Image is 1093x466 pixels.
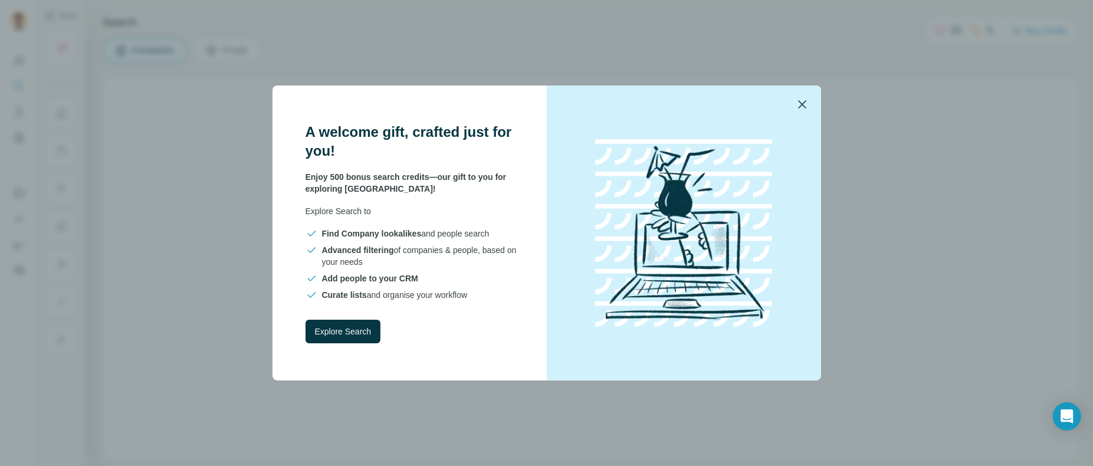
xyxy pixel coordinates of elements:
span: Curate lists [322,290,367,300]
span: Advanced filtering [322,245,394,255]
p: Enjoy 500 bonus search credits—our gift to you for exploring [GEOGRAPHIC_DATA]! [306,171,518,195]
div: Open Intercom Messenger [1053,402,1081,431]
button: Explore Search [306,320,381,343]
img: laptop [577,127,790,339]
span: Explore Search [315,326,372,337]
span: and people search [322,228,490,239]
span: and organise your workflow [322,289,468,301]
h3: A welcome gift, crafted just for you! [306,123,518,160]
span: of companies & people, based on your needs [322,244,518,268]
span: Find Company lookalikes [322,229,422,238]
span: Add people to your CRM [322,274,418,283]
p: Explore Search to [306,205,518,217]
